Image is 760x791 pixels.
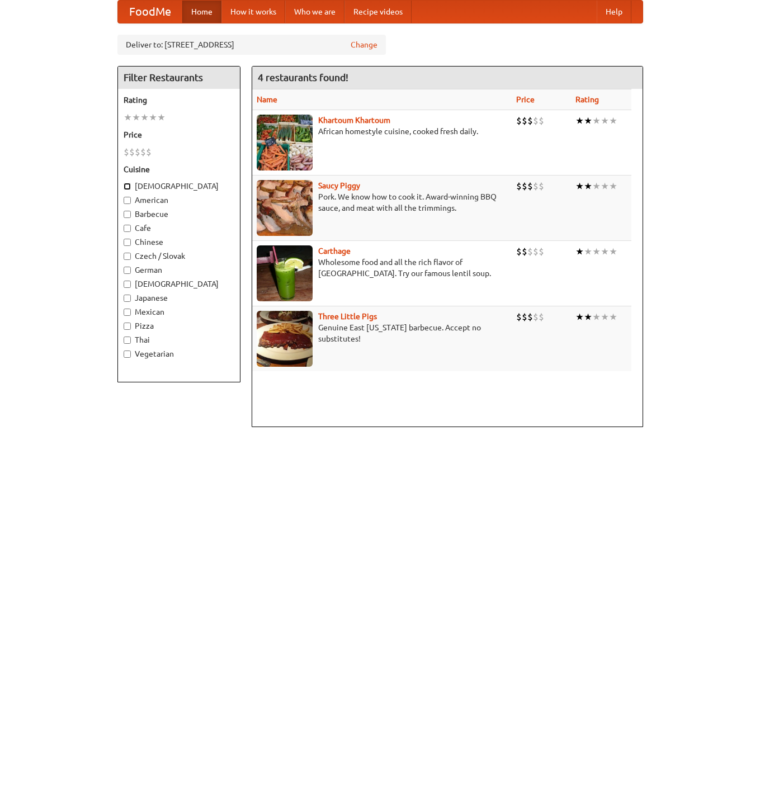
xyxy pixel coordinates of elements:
[522,180,527,192] li: $
[575,115,584,127] li: ★
[539,311,544,323] li: $
[124,111,132,124] li: ★
[592,311,601,323] li: ★
[584,180,592,192] li: ★
[118,67,240,89] h4: Filter Restaurants
[124,306,234,318] label: Mexican
[129,146,135,158] li: $
[609,245,617,258] li: ★
[124,320,234,331] label: Pizza
[601,311,609,323] li: ★
[516,95,535,104] a: Price
[124,94,234,106] h5: Rating
[124,211,131,218] input: Barbecue
[575,245,584,258] li: ★
[601,245,609,258] li: ★
[124,129,234,140] h5: Price
[221,1,285,23] a: How it works
[135,146,140,158] li: $
[257,115,313,170] img: khartoum.jpg
[601,115,609,127] li: ★
[318,181,360,190] a: Saucy Piggy
[257,322,507,344] p: Genuine East [US_STATE] barbecue. Accept no substitutes!
[533,115,539,127] li: $
[318,312,377,321] a: Three Little Pigs
[257,245,313,301] img: carthage.jpg
[124,209,234,220] label: Barbecue
[124,250,234,262] label: Czech / Slovak
[157,111,166,124] li: ★
[592,180,601,192] li: ★
[522,245,527,258] li: $
[124,236,234,248] label: Chinese
[533,180,539,192] li: $
[146,146,152,158] li: $
[516,245,522,258] li: $
[257,257,507,279] p: Wholesome food and all the rich flavor of [GEOGRAPHIC_DATA]. Try our famous lentil soup.
[285,1,344,23] a: Who we are
[592,245,601,258] li: ★
[118,1,182,23] a: FoodMe
[539,180,544,192] li: $
[597,1,631,23] a: Help
[522,115,527,127] li: $
[601,180,609,192] li: ★
[132,111,140,124] li: ★
[258,72,348,83] ng-pluralize: 4 restaurants found!
[533,311,539,323] li: $
[124,350,131,358] input: Vegetarian
[140,111,149,124] li: ★
[318,247,351,255] a: Carthage
[124,295,131,302] input: Japanese
[575,311,584,323] li: ★
[124,225,131,232] input: Cafe
[182,1,221,23] a: Home
[149,111,157,124] li: ★
[351,39,377,50] a: Change
[257,180,313,236] img: saucy.jpg
[124,278,234,290] label: [DEMOGRAPHIC_DATA]
[124,281,131,288] input: [DEMOGRAPHIC_DATA]
[609,180,617,192] li: ★
[124,292,234,304] label: Japanese
[516,180,522,192] li: $
[516,115,522,127] li: $
[124,195,234,206] label: American
[257,95,277,104] a: Name
[124,334,234,345] label: Thai
[124,309,131,316] input: Mexican
[124,181,234,192] label: [DEMOGRAPHIC_DATA]
[124,164,234,175] h5: Cuisine
[117,35,386,55] div: Deliver to: [STREET_ADDRESS]
[592,115,601,127] li: ★
[124,239,131,246] input: Chinese
[584,311,592,323] li: ★
[124,348,234,359] label: Vegetarian
[527,245,533,258] li: $
[575,180,584,192] li: ★
[522,311,527,323] li: $
[140,146,146,158] li: $
[527,180,533,192] li: $
[609,311,617,323] li: ★
[527,115,533,127] li: $
[124,337,131,344] input: Thai
[575,95,599,104] a: Rating
[124,253,131,260] input: Czech / Slovak
[124,323,131,330] input: Pizza
[539,115,544,127] li: $
[124,264,234,276] label: German
[124,183,131,190] input: [DEMOGRAPHIC_DATA]
[124,146,129,158] li: $
[527,311,533,323] li: $
[257,191,507,214] p: Pork. We know how to cook it. Award-winning BBQ sauce, and meat with all the trimmings.
[318,116,390,125] b: Khartoum Khartoum
[124,222,234,234] label: Cafe
[584,115,592,127] li: ★
[124,267,131,274] input: German
[257,311,313,367] img: littlepigs.jpg
[539,245,544,258] li: $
